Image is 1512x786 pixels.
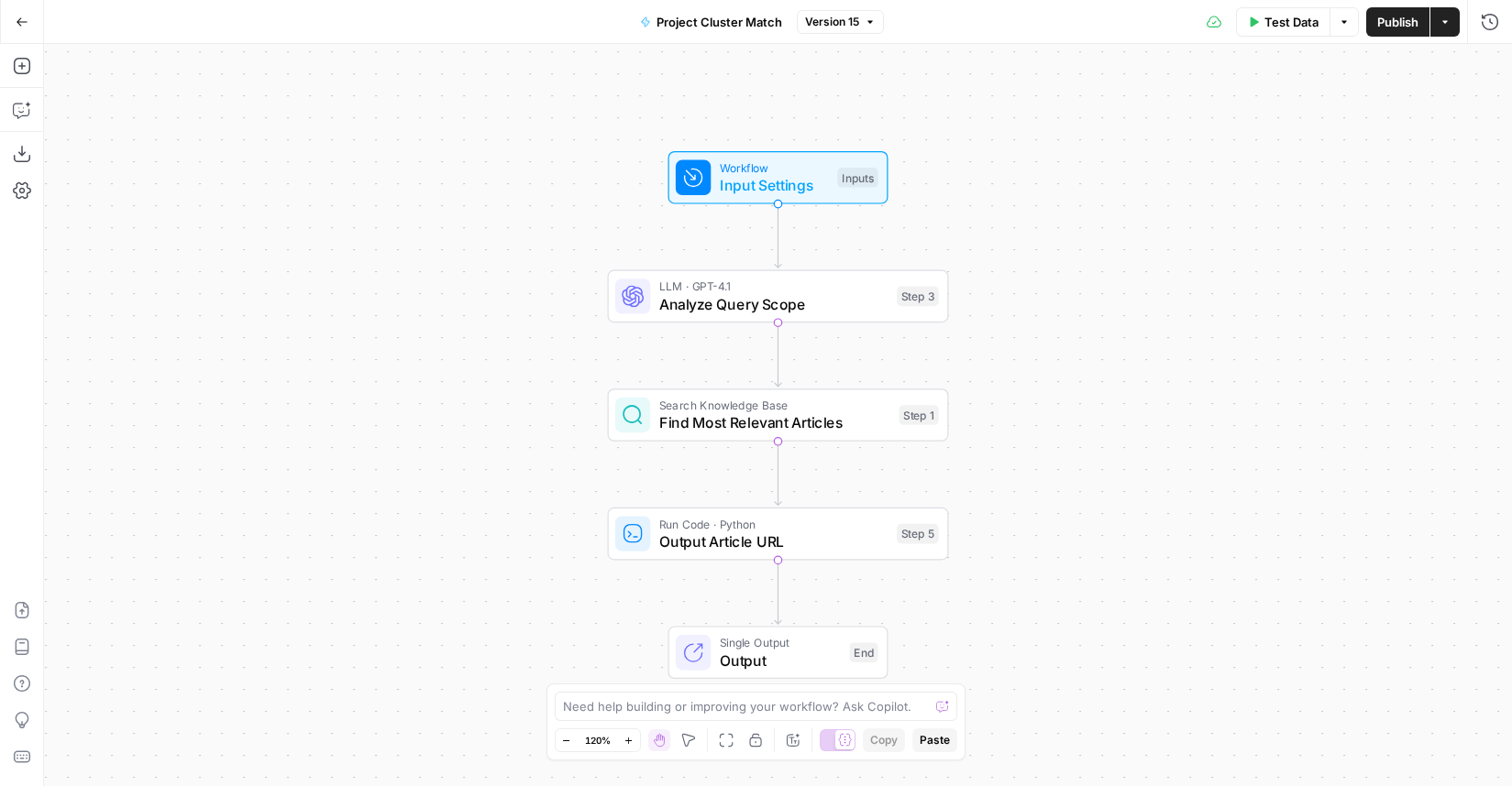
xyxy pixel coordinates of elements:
span: Output Article URL [659,530,888,552]
div: Step 1 [899,405,939,425]
g: Edge from step_5 to end [775,560,781,624]
span: Single Output [720,634,841,651]
span: Output [720,650,841,671]
div: End [850,642,878,662]
g: Edge from step_3 to step_1 [775,322,781,387]
div: Single OutputOutputEnd [608,626,949,679]
button: Publish [1366,7,1429,37]
g: Edge from start to step_3 [775,204,781,268]
span: Run Code · Python [659,515,888,532]
span: 120% [585,733,611,748]
div: Step 5 [897,524,939,544]
span: LLM · GPT-4.1 [659,278,888,295]
span: Workflow [720,158,829,176]
div: WorkflowInput SettingsInputs [608,151,949,204]
span: Input Settings [720,174,829,196]
div: Run Code · PythonOutput Article URLStep 5 [608,508,949,561]
button: Paste [912,728,957,752]
div: Inputs [837,168,877,188]
span: Find Most Relevant Articles [659,411,890,433]
g: Edge from step_1 to step_5 [775,442,781,506]
div: Search Knowledge BaseFind Most Relevant ArticlesStep 1 [608,388,949,442]
span: Copy [870,732,898,748]
span: Search Knowledge Base [659,397,890,414]
button: Project Cluster Match [629,7,793,37]
span: Version 15 [805,14,859,30]
button: Copy [863,728,905,752]
span: Test Data [1264,13,1319,31]
span: Publish [1377,13,1418,31]
span: Paste [920,732,950,748]
button: Version 15 [797,10,884,34]
button: Test Data [1236,7,1330,37]
div: Step 3 [897,287,939,307]
span: Analyze Query Scope [659,293,888,315]
div: LLM · GPT-4.1Analyze Query ScopeStep 3 [608,270,949,323]
span: Project Cluster Match [657,13,782,31]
